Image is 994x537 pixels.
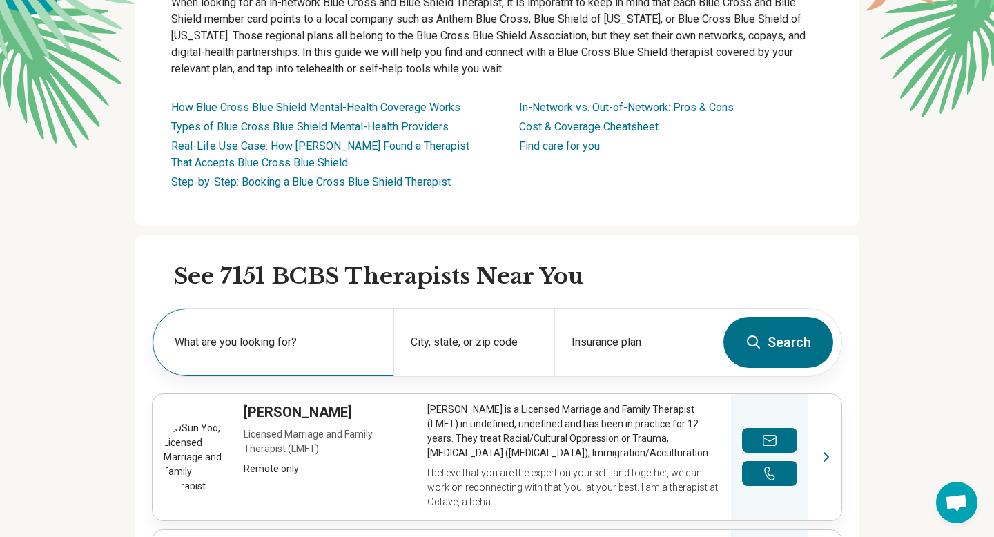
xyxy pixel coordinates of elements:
a: In-Network vs. Out-of-Network: Pros & Cons [519,101,734,114]
a: Step-by-Step: Booking a Blue Cross Blue Shield Therapist [171,175,451,188]
button: Search [723,317,833,368]
a: Cost & Coverage Cheatsheet [519,120,659,133]
div: Open chat [936,482,977,523]
a: How Blue Cross Blue Shield Mental-Health Coverage Works [171,101,460,114]
h2: See 7151 BCBS Therapists Near You [174,262,842,291]
button: Send a message [742,428,797,453]
a: Find care for you [519,139,600,153]
label: What are you looking for? [175,334,377,351]
a: Real-Life Use Case: How [PERSON_NAME] Found a Therapist That Accepts Blue Cross Blue Shield [171,139,469,169]
a: Types of Blue Cross Blue Shield Mental-Health Providers [171,120,449,133]
button: Make a phone call [742,461,797,486]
